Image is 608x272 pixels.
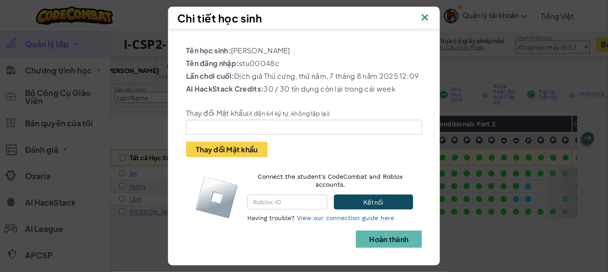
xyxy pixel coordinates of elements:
b: Lần chơi cuối: [186,71,234,81]
b: AI HackStack Credits: [186,84,264,93]
p: Dịch giả Thú cưng, thứ năm, 7 tháng 8 năm 2025 12:09 [186,71,422,81]
p: [PERSON_NAME] [186,45,422,56]
button: Kết nối [334,195,413,210]
small: (4 đến 64 ký tự, không lặp lại) [247,110,330,117]
img: roblox-logo.svg [195,176,238,219]
a: View our connection guide here [297,214,394,221]
p: 30 / 30 tín dụng còn lại trong cái week [186,84,422,94]
button: Hoàn thành [356,231,422,248]
label: Thay đổi Mật khẩu [186,109,330,118]
p: stu00048c [186,58,422,69]
button: Thay đổi Mật khẩu [186,142,267,157]
input: Roblox ID [247,195,327,210]
b: Tên đăng nhập: [186,59,239,68]
span: Having trouble? [247,214,295,221]
b: Tên học sinh: [186,46,231,55]
p: Connect the student's CodeCombat and Roblox accounts. [247,173,413,188]
b: Hoàn thành [370,235,409,244]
